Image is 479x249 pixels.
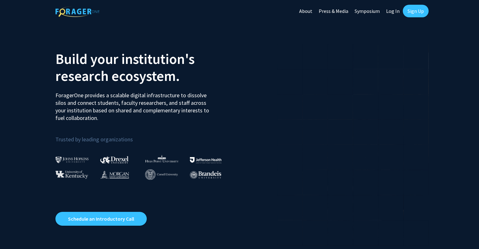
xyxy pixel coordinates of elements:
a: Opens in a new tab [55,212,147,226]
img: Cornell University [145,169,178,180]
a: Sign Up [403,5,429,17]
img: High Point University [145,155,179,162]
img: University of Kentucky [55,170,88,179]
img: ForagerOne Logo [55,6,100,17]
img: Brandeis University [190,171,221,179]
p: Trusted by leading organizations [55,127,235,144]
p: ForagerOne provides a scalable digital infrastructure to dissolve silos and connect students, fac... [55,87,214,122]
img: Thomas Jefferson University [190,157,221,163]
img: Drexel University [100,156,128,163]
h2: Build your institution's research ecosystem. [55,50,235,84]
img: Johns Hopkins University [55,156,89,163]
img: Morgan State University [100,170,129,178]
